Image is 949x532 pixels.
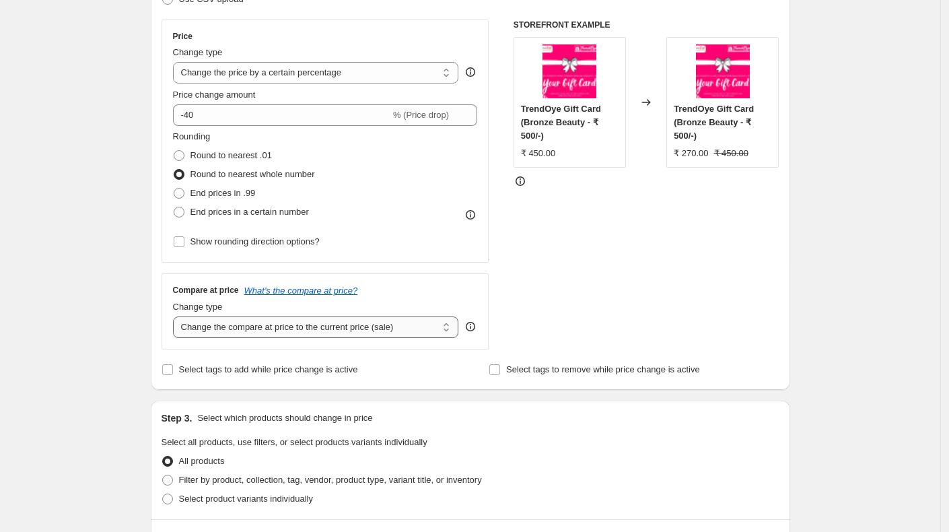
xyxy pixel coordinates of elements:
span: Show rounding direction options? [190,236,320,246]
span: All products [179,456,225,466]
span: Filter by product, collection, tag, vendor, product type, variant title, or inventory [179,475,482,485]
h2: Step 3. [162,411,192,425]
span: Select tags to remove while price change is active [506,364,700,374]
span: Rounding [173,131,211,141]
span: % (Price drop) [393,110,449,120]
span: Round to nearest whole number [190,169,315,179]
span: Round to nearest .01 [190,150,272,160]
span: TrendOye Gift Card (Bronze Beauty - ₹ 500/-) [674,104,754,141]
span: ₹ 450.00 [521,148,555,158]
span: ₹ 450.00 [714,148,748,158]
button: What's the compare at price? [244,286,358,296]
div: help [464,320,477,333]
h3: Compare at price [173,285,239,296]
h6: STOREFRONT EXAMPLE [514,20,779,30]
span: Price change amount [173,90,256,100]
span: Select product variants individually [179,494,313,504]
p: Select which products should change in price [197,411,372,425]
input: -15 [173,104,390,126]
span: End prices in a certain number [190,207,309,217]
span: ₹ 270.00 [674,148,708,158]
span: Select all products, use filters, or select products variants individually [162,437,427,447]
span: Select tags to add while price change is active [179,364,358,374]
span: Change type [173,302,223,312]
img: trendoyegiftcards_80x.jpg [696,44,750,98]
span: Change type [173,47,223,57]
div: help [464,65,477,79]
h3: Price [173,31,192,42]
img: trendoyegiftcards_80x.jpg [542,44,596,98]
span: TrendOye Gift Card (Bronze Beauty - ₹ 500/-) [521,104,601,141]
span: End prices in .99 [190,188,256,198]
